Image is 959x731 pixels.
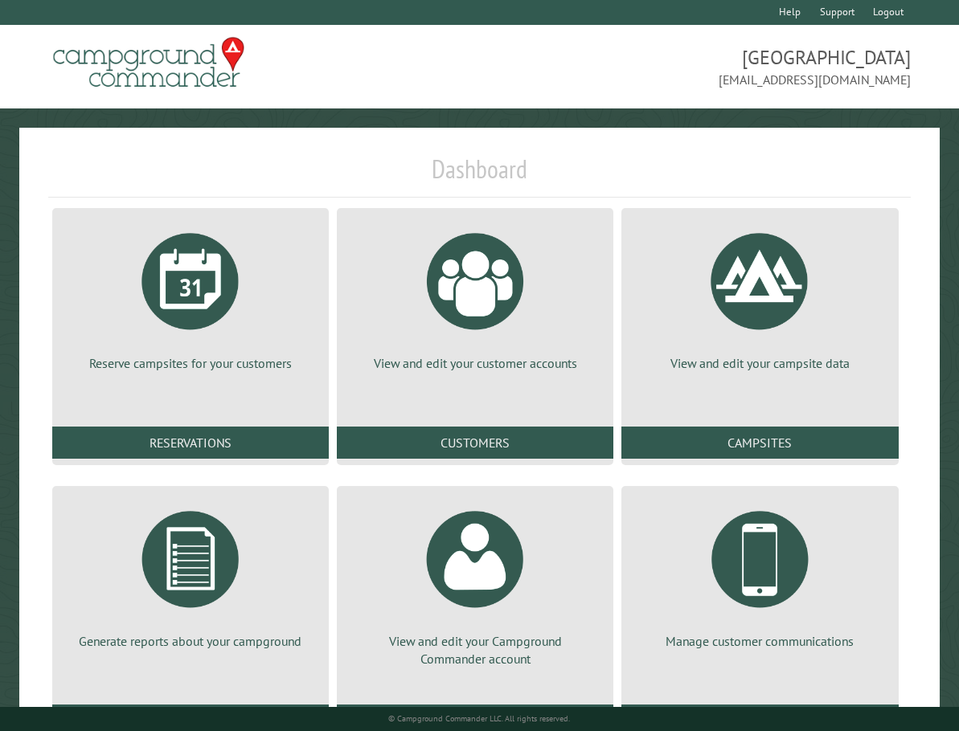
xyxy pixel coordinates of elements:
[72,499,309,650] a: Generate reports about your campground
[52,427,329,459] a: Reservations
[48,153,912,198] h1: Dashboard
[641,499,879,650] a: Manage customer communications
[356,354,594,372] p: View and edit your customer accounts
[48,31,249,94] img: Campground Commander
[388,713,570,724] small: © Campground Commander LLC. All rights reserved.
[356,632,594,668] p: View and edit your Campground Commander account
[72,221,309,372] a: Reserve campsites for your customers
[72,354,309,372] p: Reserve campsites for your customers
[72,632,309,650] p: Generate reports about your campground
[641,221,879,372] a: View and edit your campsite data
[641,632,879,650] p: Manage customer communications
[337,427,613,459] a: Customers
[641,354,879,372] p: View and edit your campsite data
[356,221,594,372] a: View and edit your customer accounts
[480,44,912,89] span: [GEOGRAPHIC_DATA] [EMAIL_ADDRESS][DOMAIN_NAME]
[621,427,898,459] a: Campsites
[356,499,594,668] a: View and edit your Campground Commander account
